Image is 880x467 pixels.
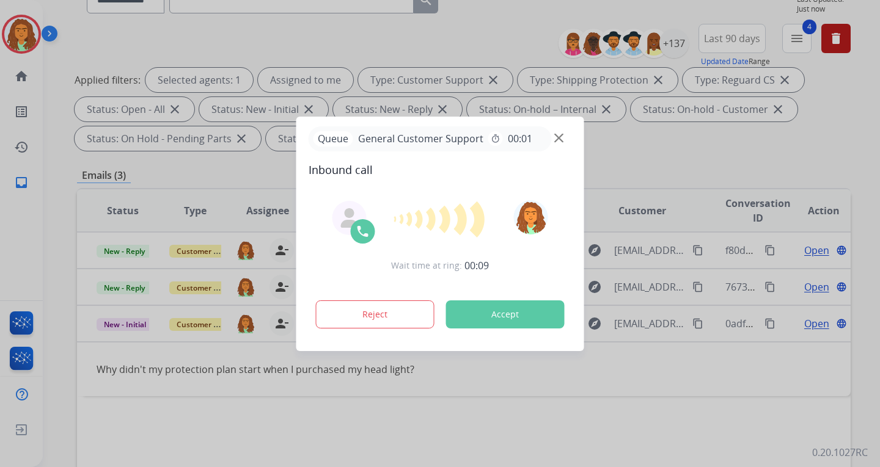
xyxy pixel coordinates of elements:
[313,131,353,147] p: Queue
[812,445,868,460] p: 0.20.1027RC
[491,134,501,143] mat-icon: timer
[554,133,563,142] img: close-button
[508,131,532,146] span: 00:01
[340,208,359,228] img: agent-avatar
[464,258,489,273] span: 00:09
[309,161,572,178] span: Inbound call
[391,259,462,272] span: Wait time at ring:
[353,131,488,146] span: General Customer Support
[356,224,370,239] img: call-icon
[446,300,565,328] button: Accept
[513,200,548,234] img: avatar
[316,300,435,328] button: Reject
